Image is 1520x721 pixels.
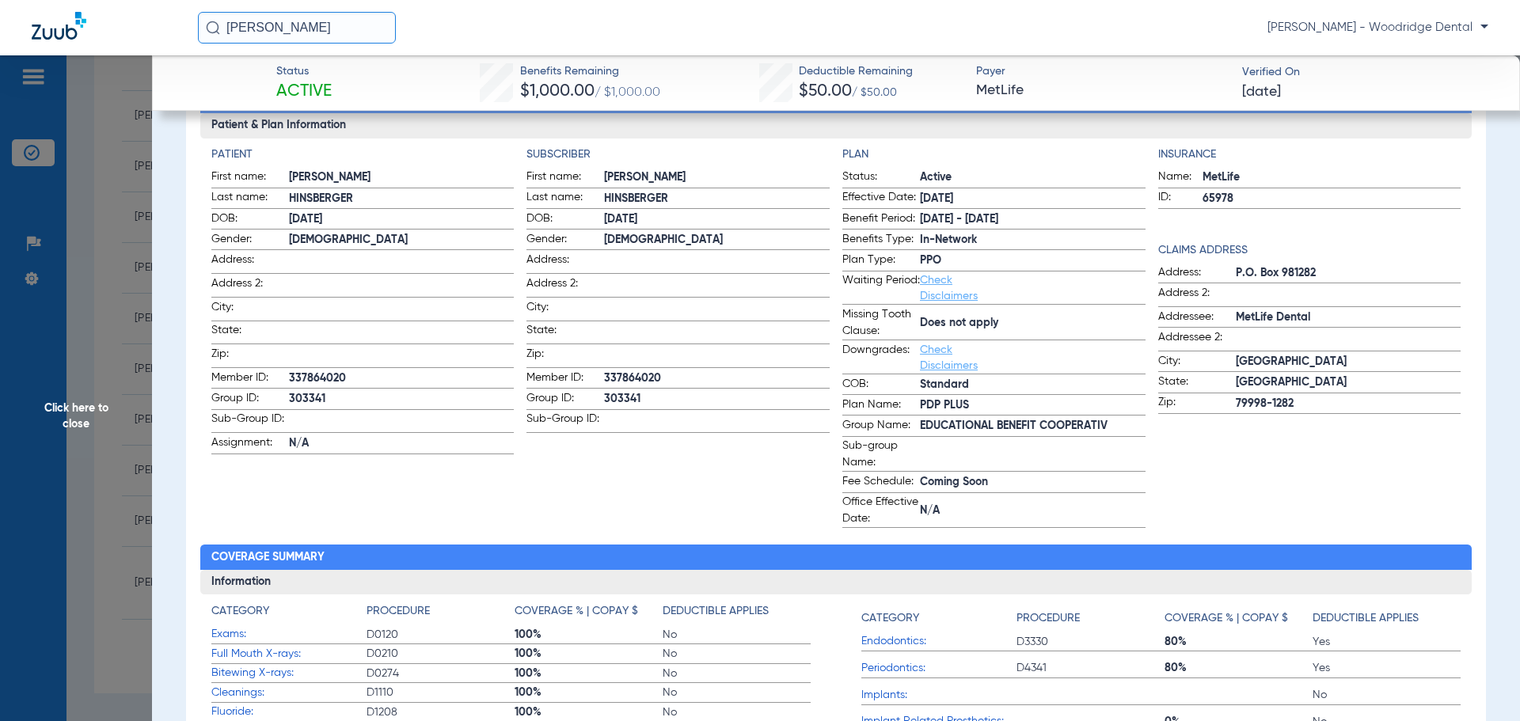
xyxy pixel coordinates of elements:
app-breakdown-title: Category [861,603,1016,632]
span: D1110 [367,685,515,700]
span: Waiting Period: [842,272,920,304]
h4: Insurance [1158,146,1461,163]
span: Address 2: [526,275,604,297]
span: Address 2: [211,275,289,297]
span: D0210 [367,646,515,662]
span: Addressee: [1158,309,1236,328]
span: State: [526,322,604,343]
span: Deductible Remaining [799,63,913,80]
span: / $50.00 [852,87,897,98]
span: Assignment: [211,434,289,453]
span: N/A [920,503,1146,519]
span: $50.00 [799,83,852,100]
span: EDUCATIONAL BENEFIT COOPERATIV [920,418,1146,434]
span: No [663,704,811,720]
span: Zip: [526,346,604,367]
span: Active [276,81,332,103]
span: 337864020 [289,370,515,387]
span: Plan Name: [842,397,920,416]
h4: Coverage % | Copay $ [515,603,638,620]
span: 100% [515,627,663,643]
span: / $1,000.00 [595,86,660,99]
app-breakdown-title: Coverage % | Copay $ [515,603,663,625]
span: [PERSON_NAME] [289,169,515,186]
img: Zuub Logo [32,12,86,40]
span: [DATE] [289,211,515,228]
span: Yes [1313,634,1461,650]
span: Gender: [211,231,289,250]
span: Address: [211,252,289,273]
span: First name: [211,169,289,188]
h3: Information [200,570,1472,595]
span: PPO [920,252,1146,269]
span: First name: [526,169,604,188]
span: [GEOGRAPHIC_DATA] [1236,354,1461,370]
span: Verified On [1242,64,1495,81]
h4: Deductible Applies [1313,610,1419,627]
span: [DEMOGRAPHIC_DATA] [289,232,515,249]
app-breakdown-title: Procedure [367,603,515,625]
span: 79998-1282 [1236,396,1461,412]
h4: Patient [211,146,515,163]
span: Sub-Group ID: [526,411,604,432]
a: Check Disclaimers [920,344,978,371]
span: Exams: [211,626,367,643]
span: Sub-group Name: [842,438,920,471]
span: Name: [1158,169,1203,188]
span: Benefits Remaining [520,63,660,80]
h2: Coverage Summary [200,545,1472,570]
span: DOB: [211,211,289,230]
span: 303341 [289,391,515,408]
span: Group Name: [842,417,920,436]
span: 80% [1165,634,1313,650]
span: Benefit Period: [842,211,920,230]
h4: Category [861,610,919,627]
span: Does not apply [920,315,1146,332]
app-breakdown-title: Deductible Applies [663,603,811,625]
span: City: [211,299,289,321]
span: Address: [526,252,604,273]
span: Address: [1158,264,1236,283]
span: [PERSON_NAME] - Woodridge Dental [1267,20,1488,36]
span: Fee Schedule: [842,473,920,492]
h4: Deductible Applies [663,603,769,620]
span: No [1313,687,1461,703]
span: Last name: [211,189,289,208]
span: D0120 [367,627,515,643]
span: Sub-Group ID: [211,411,289,432]
span: Payer [976,63,1229,80]
span: Active [920,169,1146,186]
h4: Claims Address [1158,242,1461,259]
span: HINSBERGER [289,191,515,207]
span: COB: [842,376,920,395]
h4: Procedure [1016,610,1080,627]
h4: Coverage % | Copay $ [1165,610,1288,627]
span: Zip: [211,346,289,367]
span: Full Mouth X-rays: [211,646,367,662]
span: HINSBERGER [604,191,830,207]
span: [DATE] [920,191,1146,207]
span: Endodontics: [861,633,1016,650]
span: 100% [515,646,663,662]
span: D4341 [1016,660,1165,676]
span: Address 2: [1158,285,1236,306]
span: No [663,627,811,643]
span: City: [1158,353,1236,372]
h4: Subscriber [526,146,830,163]
span: City: [526,299,604,321]
span: 337864020 [604,370,830,387]
h4: Category [211,603,269,620]
h4: Procedure [367,603,430,620]
span: [GEOGRAPHIC_DATA] [1236,374,1461,391]
span: 80% [1165,660,1313,676]
h3: Patient & Plan Information [200,113,1472,139]
span: 100% [515,666,663,681]
span: [DATE] [1242,82,1281,102]
span: MetLife [1203,169,1461,186]
span: In-Network [920,232,1146,249]
span: Implants: [861,687,1016,704]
